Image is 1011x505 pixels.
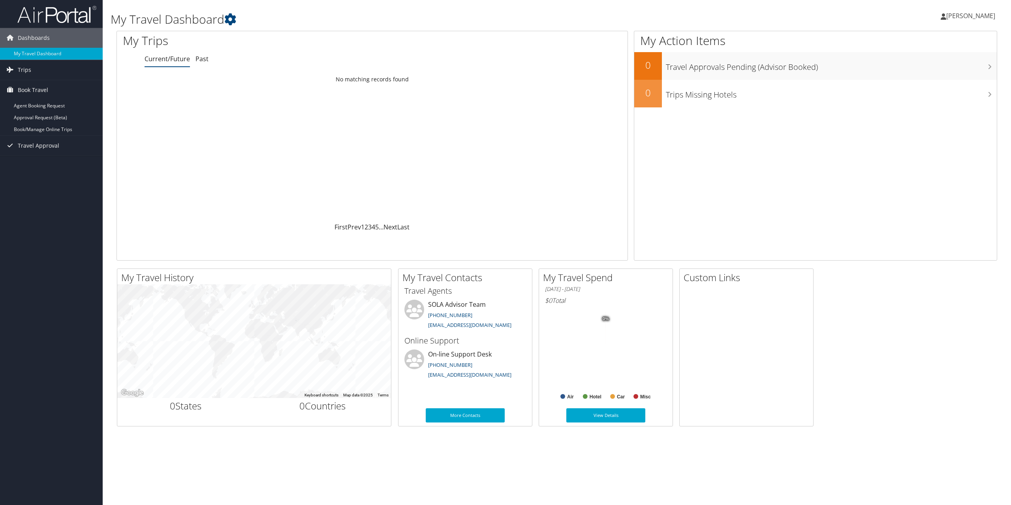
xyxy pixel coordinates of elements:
h6: Total [545,296,667,305]
h3: Travel Approvals Pending (Advisor Booked) [666,58,997,73]
button: Keyboard shortcuts [304,392,338,398]
span: 0 [170,399,175,412]
a: 0Travel Approvals Pending (Advisor Booked) [634,52,997,80]
a: Last [397,223,410,231]
h2: Countries [260,399,385,413]
a: 5 [375,223,379,231]
span: Travel Approval [18,136,59,156]
li: On-line Support Desk [400,349,530,382]
h2: 0 [634,86,662,99]
text: Air [567,394,574,400]
a: Current/Future [145,54,190,63]
h6: [DATE] - [DATE] [545,285,667,293]
a: Terms (opens in new tab) [378,393,389,397]
h1: My Trips [123,32,409,49]
a: [PERSON_NAME] [941,4,1003,28]
text: Hotel [590,394,601,400]
a: 3 [368,223,372,231]
h2: States [123,399,248,413]
span: Map data ©2025 [343,393,373,397]
img: airportal-logo.png [17,5,96,24]
h3: Trips Missing Hotels [666,85,997,100]
h2: 0 [634,58,662,72]
a: [PHONE_NUMBER] [428,312,472,319]
span: $0 [545,296,552,305]
a: Prev [348,223,361,231]
h2: My Travel Contacts [402,271,532,284]
a: Past [195,54,209,63]
span: Dashboards [18,28,50,48]
span: Trips [18,60,31,80]
span: … [379,223,383,231]
a: [EMAIL_ADDRESS][DOMAIN_NAME] [428,321,511,329]
h2: Custom Links [684,271,813,284]
span: [PERSON_NAME] [946,11,995,20]
h2: My Travel Spend [543,271,673,284]
a: More Contacts [426,408,505,422]
tspan: 0% [603,317,609,321]
a: 2 [365,223,368,231]
span: 0 [299,399,305,412]
a: 0Trips Missing Hotels [634,80,997,107]
a: [PHONE_NUMBER] [428,361,472,368]
text: Misc [640,394,651,400]
h3: Travel Agents [404,285,526,297]
h1: My Travel Dashboard [111,11,706,28]
h2: My Travel History [121,271,391,284]
li: SOLA Advisor Team [400,300,530,332]
img: Google [119,388,145,398]
h3: Online Support [404,335,526,346]
span: Book Travel [18,80,48,100]
a: 4 [372,223,375,231]
a: Open this area in Google Maps (opens a new window) [119,388,145,398]
a: View Details [566,408,645,422]
a: First [334,223,348,231]
a: Next [383,223,397,231]
h1: My Action Items [634,32,997,49]
td: No matching records found [117,72,628,86]
a: [EMAIL_ADDRESS][DOMAIN_NAME] [428,371,511,378]
a: 1 [361,223,365,231]
text: Car [617,394,625,400]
